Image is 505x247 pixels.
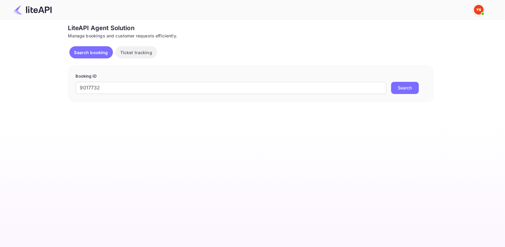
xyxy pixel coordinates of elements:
div: LiteAPI Agent Solution [68,23,433,33]
img: LiteAPI Logo [13,5,52,15]
input: Enter Booking ID (e.g., 63782194) [76,82,386,94]
div: Manage bookings and customer requests efficiently. [68,33,433,39]
button: Search [391,82,419,94]
p: Search booking [74,49,108,56]
img: Yandex Support [474,5,484,15]
p: Booking ID [76,73,426,79]
p: Ticket tracking [120,49,152,56]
